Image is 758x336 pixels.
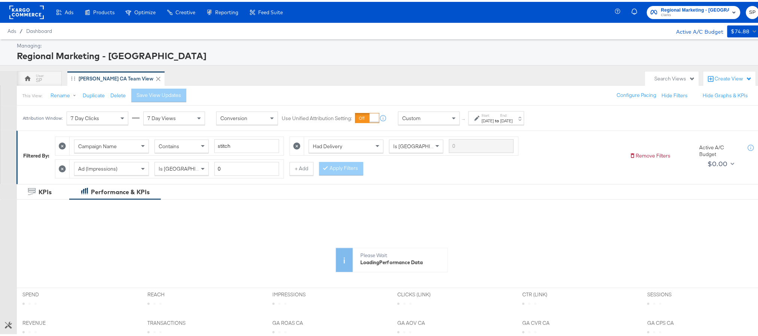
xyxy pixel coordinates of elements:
div: Attribution Window: [22,114,63,119]
div: Drag to reorder tab [71,74,75,79]
button: Remove Filters [630,150,670,158]
button: + Add [290,160,314,174]
strong: to [494,116,500,122]
div: Active A/C Budget [669,24,724,35]
span: Ad (Impressions) [78,164,117,170]
span: Regional Marketing - [GEOGRAPHIC_DATA] [661,4,729,12]
span: Campaign Name [78,141,117,148]
button: Hide Filters [661,90,688,97]
div: Managing: [17,40,757,48]
span: Creative [175,7,195,13]
input: Enter a search term [214,137,279,151]
div: KPIs [39,186,52,195]
span: Reporting [215,7,238,13]
span: Custom [402,113,421,120]
button: Duplicate [83,90,105,97]
span: Clarks [661,10,729,16]
span: ↑ [461,116,468,119]
button: Regional Marketing - [GEOGRAPHIC_DATA]Clarks [647,4,740,17]
label: Use Unified Attribution Setting: [282,113,352,120]
span: Ads [7,26,16,32]
div: Regional Marketing - [GEOGRAPHIC_DATA] [17,48,757,60]
span: 7 Day Clicks [71,113,99,120]
span: Had Delivery [313,141,342,148]
div: [PERSON_NAME] CA Team View [79,73,153,80]
div: [DATE] [500,116,513,122]
span: / [16,26,26,32]
label: Start: [482,111,494,116]
label: End: [500,111,513,116]
div: This View: [22,91,42,97]
input: Enter a number [214,160,279,174]
div: Create View [715,73,752,81]
span: Contains [159,141,179,148]
span: Is [GEOGRAPHIC_DATA] [159,164,216,170]
div: Active A/C Budget [699,142,740,156]
div: SP [36,75,42,82]
a: Dashboard [26,26,52,32]
span: SP [749,6,756,15]
span: Conversion [220,113,247,120]
span: Products [93,7,114,13]
input: Enter a search term [449,137,514,151]
div: [DATE] [482,116,494,122]
span: 7 Day Views [147,113,176,120]
span: Is [GEOGRAPHIC_DATA] [393,141,450,148]
span: Ads [65,7,73,13]
button: Configure Pacing [611,87,661,100]
button: $0.00 [704,156,736,168]
div: Search Views [654,73,695,80]
button: Rename [45,87,84,101]
div: $0.00 [707,156,728,168]
div: Filtered By: [23,150,49,158]
span: Feed Suite [258,7,283,13]
div: Performance & KPIs [91,186,150,195]
button: Delete [110,90,126,97]
span: Optimize [134,7,156,13]
div: $74.88 [731,25,750,34]
button: Hide Graphs & KPIs [703,90,748,97]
